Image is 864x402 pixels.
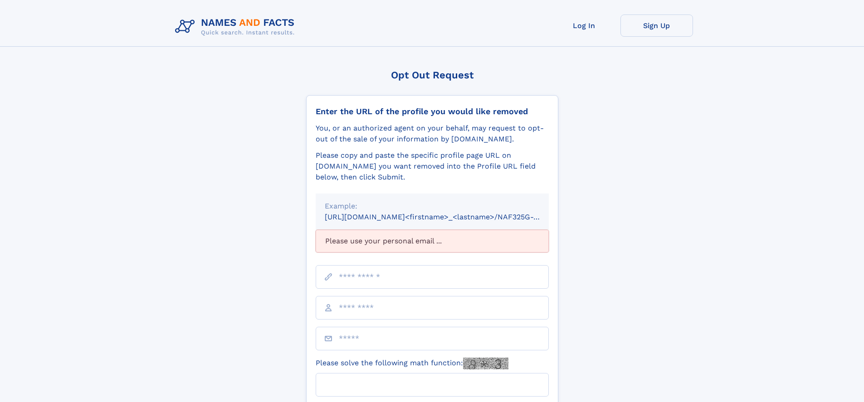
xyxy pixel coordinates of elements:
a: Sign Up [620,15,693,37]
a: Log In [548,15,620,37]
div: Please copy and paste the specific profile page URL on [DOMAIN_NAME] you want removed into the Pr... [316,150,549,183]
img: Logo Names and Facts [171,15,302,39]
div: Please use your personal email ... [316,230,549,252]
div: Opt Out Request [306,69,558,81]
div: You, or an authorized agent on your behalf, may request to opt-out of the sale of your informatio... [316,123,549,145]
div: Enter the URL of the profile you would like removed [316,107,549,116]
div: Example: [325,201,540,212]
label: Please solve the following math function: [316,358,508,369]
small: [URL][DOMAIN_NAME]<firstname>_<lastname>/NAF325G-xxxxxxxx [325,213,566,221]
